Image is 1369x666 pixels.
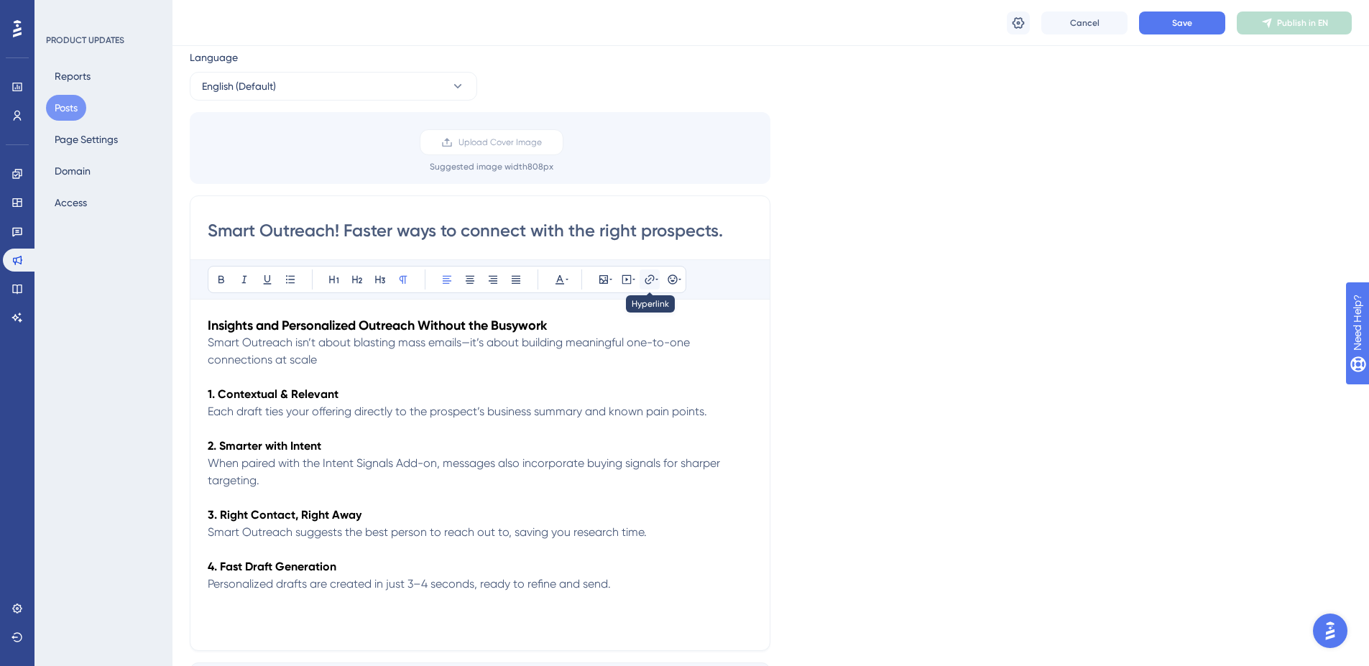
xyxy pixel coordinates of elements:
div: PRODUCT UPDATES [46,34,124,46]
button: Publish in EN [1237,11,1352,34]
span: Smart Outreach isn’t about blasting mass emails—it’s about building meaningful one-to-one connect... [208,336,693,366]
button: Cancel [1041,11,1128,34]
button: Page Settings [46,126,126,152]
iframe: UserGuiding AI Assistant Launcher [1309,609,1352,652]
span: Smart Outreach suggests the best person to reach out to, saving you research time. [208,525,647,539]
span: Language [190,49,238,66]
button: Reports [46,63,99,89]
span: Cancel [1070,17,1100,29]
span: Personalized drafts are created in just 3–4 seconds, ready to refine and send. [208,577,611,591]
button: Posts [46,95,86,121]
span: Save [1172,17,1192,29]
button: Domain [46,158,99,184]
button: Access [46,190,96,216]
div: Suggested image width 808 px [430,161,553,172]
strong: 1. Contextual & Relevant [208,387,338,401]
span: Need Help? [34,4,90,21]
strong: Insights and Personalized Outreach Without the Busywork [208,318,547,333]
strong: 3. Right Contact, Right Away [208,508,361,522]
span: Upload Cover Image [458,137,542,148]
strong: 4. Fast Draft Generation [208,560,336,573]
span: When paired with the Intent Signals Add-on, messages also incorporate buying signals for sharper ... [208,456,723,487]
button: English (Default) [190,72,477,101]
input: Post Title [208,219,752,242]
strong: 2. Smarter with Intent [208,439,321,453]
button: Save [1139,11,1225,34]
span: English (Default) [202,78,276,95]
span: Publish in EN [1277,17,1328,29]
span: Each draft ties your offering directly to the prospect’s business summary and known pain points. [208,404,707,418]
